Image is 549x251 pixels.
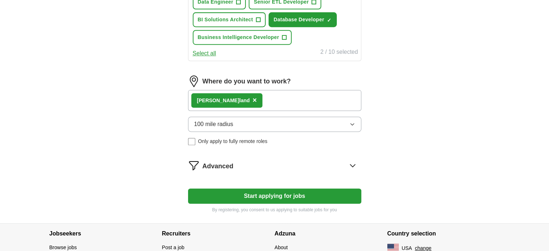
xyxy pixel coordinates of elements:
button: Select all [193,49,216,58]
button: Database Developer✓ [269,12,337,27]
span: × [253,96,257,104]
input: Only apply to fully remote roles [188,138,195,145]
img: filter [188,160,200,171]
a: Post a job [162,244,184,250]
button: 100 mile radius [188,117,361,132]
span: Business Intelligence Developer [198,34,279,41]
button: Start applying for jobs [188,189,361,204]
h4: Country selection [387,224,500,244]
button: Business Intelligence Developer [193,30,292,45]
a: Browse jobs [49,244,77,250]
label: Where do you want to work? [202,77,291,86]
span: Database Developer [274,16,324,23]
button: BI Solutions Architect [193,12,266,27]
span: BI Solutions Architect [198,16,253,23]
span: Only apply to fully remote roles [198,138,267,145]
span: Advanced [202,161,234,171]
div: 2 / 10 selected [320,48,358,58]
strong: [PERSON_NAME] [197,98,239,103]
button: × [253,95,257,106]
p: By registering, you consent to us applying to suitable jobs for you [188,207,361,213]
span: ✓ [327,17,331,23]
a: About [275,244,288,250]
span: 100 mile radius [194,120,234,129]
div: land [197,97,250,104]
img: location.png [188,75,200,87]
